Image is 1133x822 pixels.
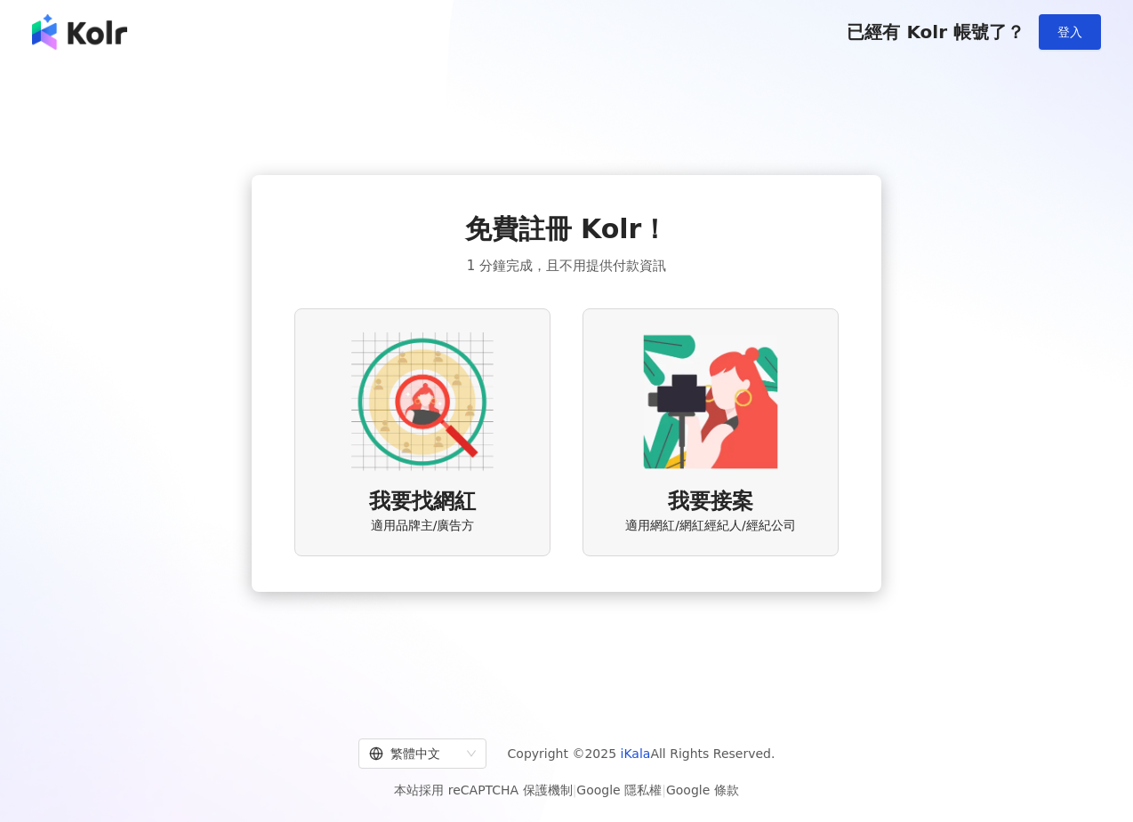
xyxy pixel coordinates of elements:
span: | [662,783,666,797]
span: 已經有 Kolr 帳號了？ [847,21,1025,43]
span: 1 分鐘完成，且不用提供付款資訊 [467,255,666,276]
a: Google 隱私權 [576,783,662,797]
span: 適用品牌主/廣告方 [371,517,475,535]
div: 繁體中文 [369,739,460,768]
a: iKala [621,746,651,761]
a: Google 條款 [666,783,739,797]
span: Copyright © 2025 All Rights Reserved. [508,743,775,764]
img: AD identity option [351,331,494,473]
span: | [573,783,577,797]
img: logo [32,14,127,50]
img: KOL identity option [639,331,782,473]
span: 登入 [1057,25,1082,39]
span: 我要接案 [668,487,753,517]
span: 免費註冊 Kolr！ [465,211,669,248]
span: 本站採用 reCAPTCHA 保護機制 [394,779,738,801]
span: 我要找網紅 [369,487,476,517]
span: 適用網紅/網紅經紀人/經紀公司 [625,517,795,535]
button: 登入 [1039,14,1101,50]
